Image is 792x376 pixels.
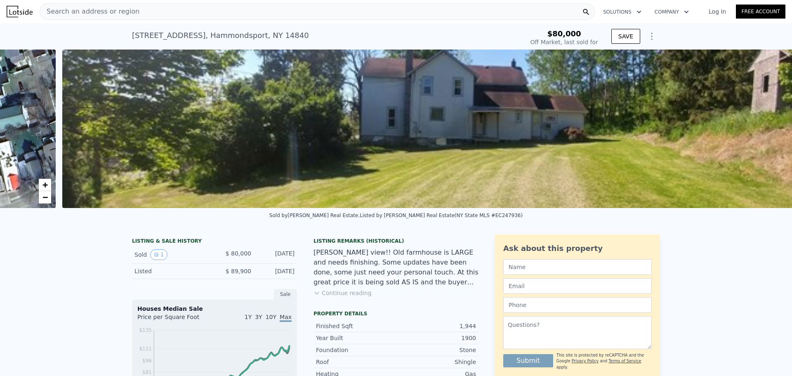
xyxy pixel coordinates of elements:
[266,314,276,320] span: 10Y
[313,310,478,317] div: Property details
[226,250,251,257] span: $ 80,000
[139,327,152,333] tspan: $135
[137,313,214,326] div: Price per Square Foot
[503,297,652,313] input: Phone
[547,29,581,38] span: $80,000
[556,352,652,370] div: This site is protected by reCAPTCHA and the Google and apply.
[226,268,251,274] span: $ 89,900
[316,334,396,342] div: Year Built
[316,346,396,354] div: Foundation
[313,248,478,287] div: [PERSON_NAME] view!! Old farmhouse is LARGE and needs finishing. Some updates have been done, som...
[245,314,252,320] span: 1Y
[396,322,476,330] div: 1,944
[699,7,736,16] a: Log In
[643,28,660,45] button: Show Options
[274,289,297,300] div: Sale
[42,192,48,202] span: −
[530,38,598,46] div: Off Market, last sold for
[137,305,292,313] div: Houses Median Sale
[258,249,295,260] div: [DATE]
[316,358,396,366] div: Roof
[142,369,152,375] tspan: $81
[503,354,553,367] button: Submit
[396,346,476,354] div: Stone
[39,191,51,203] a: Zoom out
[608,359,641,363] a: Terms of Service
[132,238,297,246] div: LISTING & SALE HISTORY
[134,249,208,260] div: Sold
[572,359,599,363] a: Privacy Policy
[313,289,372,297] button: Continue reading
[396,334,476,342] div: 1900
[42,180,48,190] span: +
[396,358,476,366] div: Shingle
[39,179,51,191] a: Zoom in
[360,213,523,218] div: Listed by [PERSON_NAME] Real Estate (NY State MLS #EC247936)
[503,243,652,254] div: Ask about this property
[258,267,295,275] div: [DATE]
[40,7,139,17] span: Search an address or region
[139,346,152,352] tspan: $111
[736,5,785,19] a: Free Account
[7,6,33,17] img: Lotside
[596,5,648,19] button: Solutions
[280,314,292,322] span: Max
[313,238,478,244] div: Listing Remarks (Historical)
[134,267,208,275] div: Listed
[132,30,309,41] div: [STREET_ADDRESS] , Hammondsport , NY 14840
[269,213,360,218] div: Sold by [PERSON_NAME] Real Estate .
[648,5,695,19] button: Company
[150,249,167,260] button: View historical data
[503,259,652,275] input: Name
[503,278,652,294] input: Email
[611,29,640,44] button: SAVE
[316,322,396,330] div: Finished Sqft
[142,358,152,364] tspan: $96
[255,314,262,320] span: 3Y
